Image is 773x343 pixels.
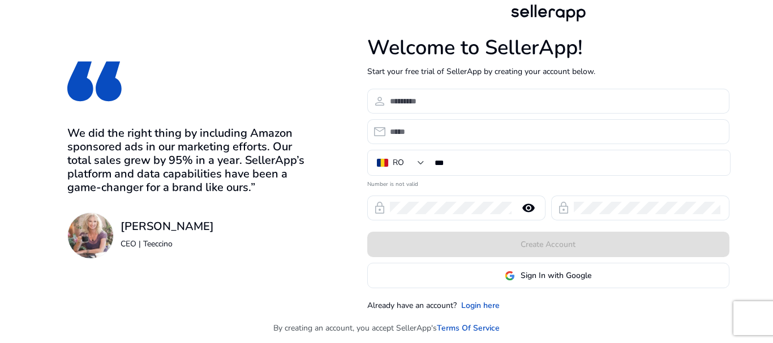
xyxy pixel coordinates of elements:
[121,220,214,233] h3: [PERSON_NAME]
[557,201,570,215] span: lock
[505,271,515,281] img: google-logo.svg
[437,322,500,334] a: Terms Of Service
[367,177,729,189] mat-error: Number is not valid
[367,36,729,60] h1: Welcome to SellerApp!
[521,270,591,281] span: Sign In with Google
[67,127,309,194] h3: We did the right thing by including Amazon sponsored ads in our marketing efforts. Our total sale...
[373,125,386,138] span: email
[393,157,404,169] div: RO
[367,66,729,77] p: Start your free trial of SellerApp by creating your account below.
[367,263,729,288] button: Sign In with Google
[121,238,214,250] p: CEO | Teeccino
[367,299,457,311] p: Already have an account?
[515,201,542,215] mat-icon: remove_red_eye
[373,201,386,215] span: lock
[461,299,500,311] a: Login here
[373,94,386,108] span: person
